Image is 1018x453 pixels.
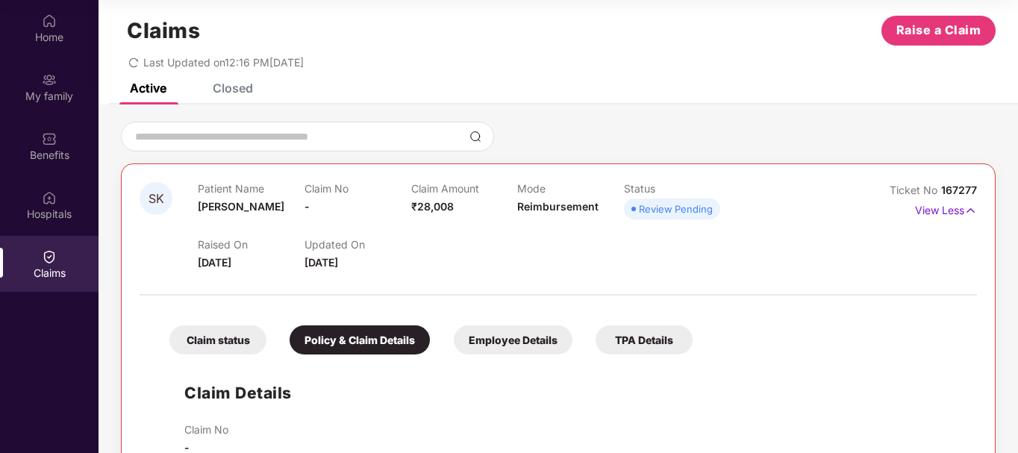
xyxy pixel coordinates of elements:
div: Closed [213,81,253,96]
span: [DATE] [305,256,338,269]
img: svg+xml;base64,PHN2ZyBpZD0iQ2xhaW0iIHhtbG5zPSJodHRwOi8vd3d3LnczLm9yZy8yMDAwL3N2ZyIgd2lkdGg9IjIwIi... [42,249,57,264]
span: 167277 [941,184,977,196]
img: svg+xml;base64,PHN2ZyBpZD0iQmVuZWZpdHMiIHhtbG5zPSJodHRwOi8vd3d3LnczLm9yZy8yMDAwL3N2ZyIgd2lkdGg9Ij... [42,131,57,146]
p: Claim No [184,423,228,436]
span: Raise a Claim [896,21,981,40]
span: Last Updated on 12:16 PM[DATE] [143,56,304,69]
p: Raised On [198,238,305,251]
img: svg+xml;base64,PHN2ZyB3aWR0aD0iMjAiIGhlaWdodD0iMjAiIHZpZXdCb3g9IjAgMCAyMCAyMCIgZmlsbD0ibm9uZSIgeG... [42,72,57,87]
span: Reimbursement [517,200,599,213]
div: Employee Details [454,325,572,354]
p: Updated On [305,238,411,251]
p: Claim Amount [411,182,518,195]
p: Patient Name [198,182,305,195]
span: Ticket No [890,184,941,196]
div: Policy & Claim Details [290,325,430,354]
img: svg+xml;base64,PHN2ZyBpZD0iSG9tZSIgeG1sbnM9Imh0dHA6Ly93d3cudzMub3JnLzIwMDAvc3ZnIiB3aWR0aD0iMjAiIG... [42,13,57,28]
img: svg+xml;base64,PHN2ZyBpZD0iSG9zcGl0YWxzIiB4bWxucz0iaHR0cDovL3d3dy53My5vcmcvMjAwMC9zdmciIHdpZHRoPS... [42,190,57,205]
h1: Claim Details [184,381,292,405]
img: svg+xml;base64,PHN2ZyB4bWxucz0iaHR0cDovL3d3dy53My5vcmcvMjAwMC9zdmciIHdpZHRoPSIxNyIgaGVpZ2h0PSIxNy... [964,202,977,219]
img: svg+xml;base64,PHN2ZyBpZD0iU2VhcmNoLTMyeDMyIiB4bWxucz0iaHR0cDovL3d3dy53My5vcmcvMjAwMC9zdmciIHdpZH... [469,131,481,143]
div: Active [130,81,166,96]
div: TPA Details [596,325,693,354]
span: - [305,200,310,213]
button: Raise a Claim [881,16,996,46]
h1: Claims [127,18,200,43]
span: [DATE] [198,256,231,269]
div: Review Pending [639,201,713,216]
p: View Less [915,199,977,219]
p: Status [624,182,731,195]
span: redo [128,56,139,69]
div: Claim status [169,325,266,354]
span: ₹28,008 [411,200,454,213]
span: [PERSON_NAME] [198,200,284,213]
span: SK [149,193,164,205]
p: Claim No [305,182,411,195]
p: Mode [517,182,624,195]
